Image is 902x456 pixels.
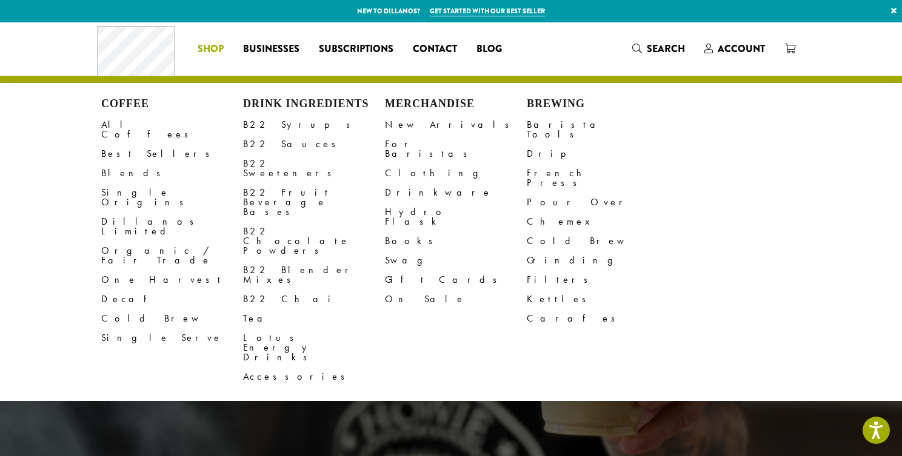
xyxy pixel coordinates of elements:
a: Pour Over [527,193,669,212]
h4: Coffee [101,97,243,111]
a: Get started with our best seller [430,6,545,16]
a: On Sale [385,289,527,309]
a: Blends [101,164,243,183]
a: Cold Brew [527,231,669,251]
a: Chemex [527,212,669,231]
h4: Merchandise [385,97,527,111]
a: Decaf [101,289,243,309]
a: B22 Chocolate Powders [243,222,385,260]
a: B22 Sauces [243,134,385,154]
a: Gift Cards [385,270,527,289]
a: Cold Brew [101,309,243,328]
a: Books [385,231,527,251]
a: Single Origins [101,183,243,212]
span: Contact [413,42,457,57]
a: French Press [527,164,669,193]
a: Drip [527,144,669,164]
a: Dillanos Limited [101,212,243,241]
span: Businesses [243,42,299,57]
a: B22 Syrups [243,115,385,134]
h4: Brewing [527,97,669,111]
a: Tea [243,309,385,328]
span: Search [647,42,685,56]
a: Organic / Fair Trade [101,241,243,270]
a: Best Sellers [101,144,243,164]
a: Shop [188,39,233,59]
a: B22 Blender Mixes [243,260,385,289]
a: Drinkware [385,183,527,202]
a: New Arrivals [385,115,527,134]
a: Single Serve [101,328,243,348]
a: Filters [527,270,669,289]
span: Subscriptions [319,42,393,57]
span: Blog [476,42,502,57]
a: Kettles [527,289,669,309]
span: Shop [198,42,224,57]
a: Grinding [527,251,669,270]
a: Clothing [385,164,527,183]
a: B22 Chai [243,289,385,309]
span: Account [718,42,765,56]
a: Lotus Energy Drinks [243,328,385,367]
a: Hydro Flask [385,202,527,231]
a: Barista Tools [527,115,669,144]
a: All Coffees [101,115,243,144]
a: B22 Fruit Beverage Bases [243,183,385,222]
a: One Harvest [101,270,243,289]
a: Search [623,39,695,59]
h4: Drink Ingredients [243,97,385,111]
a: Swag [385,251,527,270]
a: Carafes [527,309,669,328]
a: B22 Sweeteners [243,154,385,183]
a: Accessories [243,367,385,386]
a: For Baristas [385,134,527,164]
